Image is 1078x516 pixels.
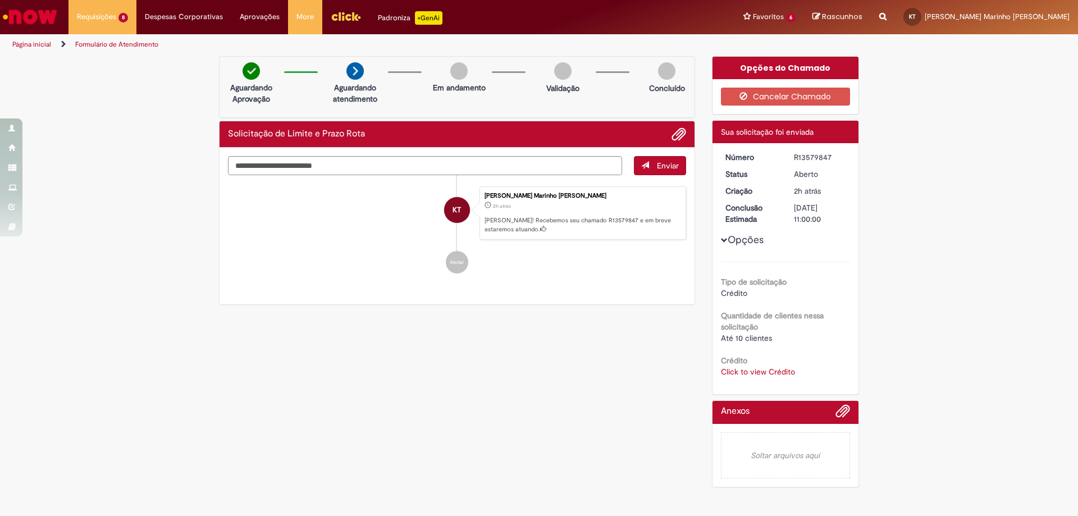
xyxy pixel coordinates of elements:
b: Crédito [721,355,747,366]
img: img-circle-grey.png [554,62,572,80]
img: img-circle-grey.png [658,62,675,80]
span: KT [909,13,916,20]
textarea: Digite sua mensagem aqui... [228,156,622,175]
span: Requisições [77,11,116,22]
img: check-circle-green.png [243,62,260,80]
em: Soltar arquivos aqui [721,432,851,478]
img: img-circle-grey.png [450,62,468,80]
h2: Solicitação de Limite e Prazo Rota Histórico de tíquete [228,129,365,139]
b: Tipo de solicitação [721,277,787,287]
p: Concluído [649,83,685,94]
div: [PERSON_NAME] Marinho [PERSON_NAME] [485,193,680,199]
span: Favoritos [753,11,784,22]
button: Adicionar anexos [672,127,686,141]
p: Aguardando Aprovação [224,82,278,104]
img: arrow-next.png [346,62,364,80]
dt: Conclusão Estimada [717,202,786,225]
span: 2h atrás [794,186,821,196]
a: Rascunhos [812,12,862,22]
span: Até 10 clientes [721,333,772,343]
a: Formulário de Atendimento [75,40,158,49]
p: +GenAi [415,11,442,25]
li: Karine Barbosa Marinho Teixeira [228,186,686,240]
span: Aprovações [240,11,280,22]
div: Padroniza [378,11,442,25]
div: Aberto [794,168,846,180]
span: More [296,11,314,22]
time: 30/09/2025 08:53:51 [493,203,511,209]
div: Karine Barbosa Marinho Teixeira [444,197,470,223]
button: Adicionar anexos [835,404,850,424]
div: 30/09/2025 08:53:51 [794,185,846,197]
div: R13579847 [794,152,846,163]
span: 8 [118,13,128,22]
span: KT [453,197,461,223]
p: Aguardando atendimento [328,82,382,104]
span: Despesas Corporativas [145,11,223,22]
img: click_logo_yellow_360x200.png [331,8,361,25]
p: Validação [546,83,579,94]
span: Rascunhos [822,11,862,22]
dt: Número [717,152,786,163]
a: Click to view Crédito [721,367,795,377]
span: 2h atrás [493,203,511,209]
h2: Anexos [721,407,750,417]
span: Sua solicitação foi enviada [721,127,814,137]
a: Página inicial [12,40,51,49]
div: [DATE] 11:00:00 [794,202,846,225]
span: Crédito [721,288,747,298]
time: 30/09/2025 08:53:51 [794,186,821,196]
p: [PERSON_NAME]! Recebemos seu chamado R13579847 e em breve estaremos atuando. [485,216,680,234]
p: Em andamento [433,82,486,93]
button: Enviar [634,156,686,175]
b: Quantidade de clientes nessa solicitação [721,310,824,332]
div: Opções do Chamado [712,57,859,79]
button: Cancelar Chamado [721,88,851,106]
span: [PERSON_NAME] Marinho [PERSON_NAME] [925,12,1070,21]
dt: Criação [717,185,786,197]
ul: Trilhas de página [8,34,710,55]
span: 6 [786,13,796,22]
dt: Status [717,168,786,180]
img: ServiceNow [1,6,59,28]
span: Enviar [657,161,679,171]
ul: Histórico de tíquete [228,175,686,285]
